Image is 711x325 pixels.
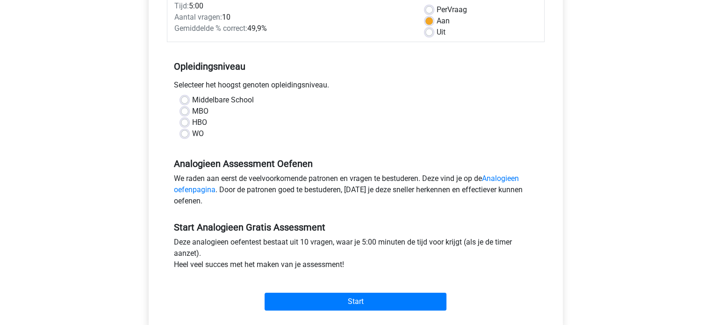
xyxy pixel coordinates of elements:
[437,5,447,14] span: Per
[167,79,545,94] div: Selecteer het hoogst genoten opleidingsniveau.
[174,222,538,233] h5: Start Analogieen Gratis Assessment
[174,158,538,169] h5: Analogieen Assessment Oefenen
[437,4,467,15] label: Vraag
[174,13,222,22] span: Aantal vragen:
[437,27,445,38] label: Uit
[265,293,446,311] input: Start
[192,106,208,117] label: MBO
[192,117,207,128] label: HBO
[167,0,418,12] div: 5:00
[167,237,545,274] div: Deze analogieen oefentest bestaat uit 10 vragen, waar je 5:00 minuten de tijd voor krijgt (als je...
[192,94,254,106] label: Middelbare School
[167,12,418,23] div: 10
[174,1,189,10] span: Tijd:
[437,15,450,27] label: Aan
[167,173,545,210] div: We raden aan eerst de veelvoorkomende patronen en vragen te bestuderen. Deze vind je op de . Door...
[192,128,204,139] label: WO
[167,23,418,34] div: 49,9%
[174,57,538,76] h5: Opleidingsniveau
[174,24,247,33] span: Gemiddelde % correct:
